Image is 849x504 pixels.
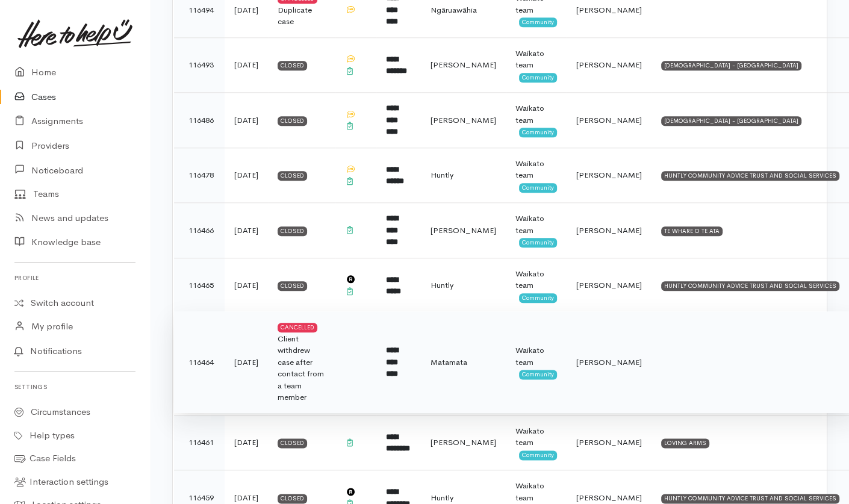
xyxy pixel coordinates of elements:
[661,281,839,291] div: HUNTLY COMMUNITY ADVICE TRUST AND SOCIAL SERVICES
[278,323,317,332] div: Cancelled
[576,437,642,447] span: [PERSON_NAME]
[515,158,557,181] div: Waikato team
[661,61,801,70] div: [DEMOGRAPHIC_DATA] - [GEOGRAPHIC_DATA]
[225,37,268,93] td: [DATE]
[174,203,225,258] td: 116466
[515,213,557,236] div: Waikato team
[431,115,496,125] span: [PERSON_NAME]
[661,171,839,181] div: HUNTLY COMMUNITY ADVICE TRUST AND SOCIAL SERVICES
[576,357,642,367] span: [PERSON_NAME]
[174,148,225,203] td: 116478
[431,280,453,290] span: Huntly
[174,311,225,414] td: 116464
[519,238,557,247] span: Community
[576,170,642,180] span: [PERSON_NAME]
[661,116,801,126] div: [DEMOGRAPHIC_DATA] - [GEOGRAPHIC_DATA]
[225,93,268,148] td: [DATE]
[431,437,496,447] span: [PERSON_NAME]
[661,226,723,236] div: TE WHARE O TE ATA
[576,60,642,70] span: [PERSON_NAME]
[515,48,557,71] div: Waikato team
[225,148,268,203] td: [DATE]
[515,268,557,291] div: Waikato team
[431,493,453,503] span: Huntly
[519,450,557,460] span: Community
[515,102,557,126] div: Waikato team
[278,226,307,236] div: Closed
[174,93,225,148] td: 116486
[519,128,557,137] span: Community
[519,17,557,27] span: Community
[225,311,268,414] td: [DATE]
[519,370,557,379] span: Community
[278,281,307,291] div: Closed
[431,5,477,15] span: Ngāruawāhia
[431,357,467,367] span: Matamata
[225,415,268,470] td: [DATE]
[519,183,557,193] span: Community
[661,438,709,448] div: LOVING ARMS
[431,170,453,180] span: Huntly
[14,379,135,395] h6: Settings
[278,4,326,28] div: Duplicate case
[14,270,135,286] h6: Profile
[278,494,307,503] div: Closed
[278,171,307,181] div: Closed
[431,60,496,70] span: [PERSON_NAME]
[661,494,839,503] div: HUNTLY COMMUNITY ADVICE TRUST AND SOCIAL SERVICES
[519,73,557,82] span: Community
[278,116,307,126] div: Closed
[225,258,268,313] td: [DATE]
[278,333,326,403] div: Client withdrew case after contact from a team member
[174,37,225,93] td: 116493
[174,258,225,313] td: 116465
[515,480,557,503] div: Waikato team
[278,61,307,70] div: Closed
[576,280,642,290] span: [PERSON_NAME]
[576,225,642,235] span: [PERSON_NAME]
[515,344,557,368] div: Waikato team
[515,425,557,449] div: Waikato team
[174,415,225,470] td: 116461
[576,493,642,503] span: [PERSON_NAME]
[519,293,557,303] span: Community
[576,115,642,125] span: [PERSON_NAME]
[278,438,307,448] div: Closed
[431,225,496,235] span: [PERSON_NAME]
[225,203,268,258] td: [DATE]
[576,5,642,15] span: [PERSON_NAME]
